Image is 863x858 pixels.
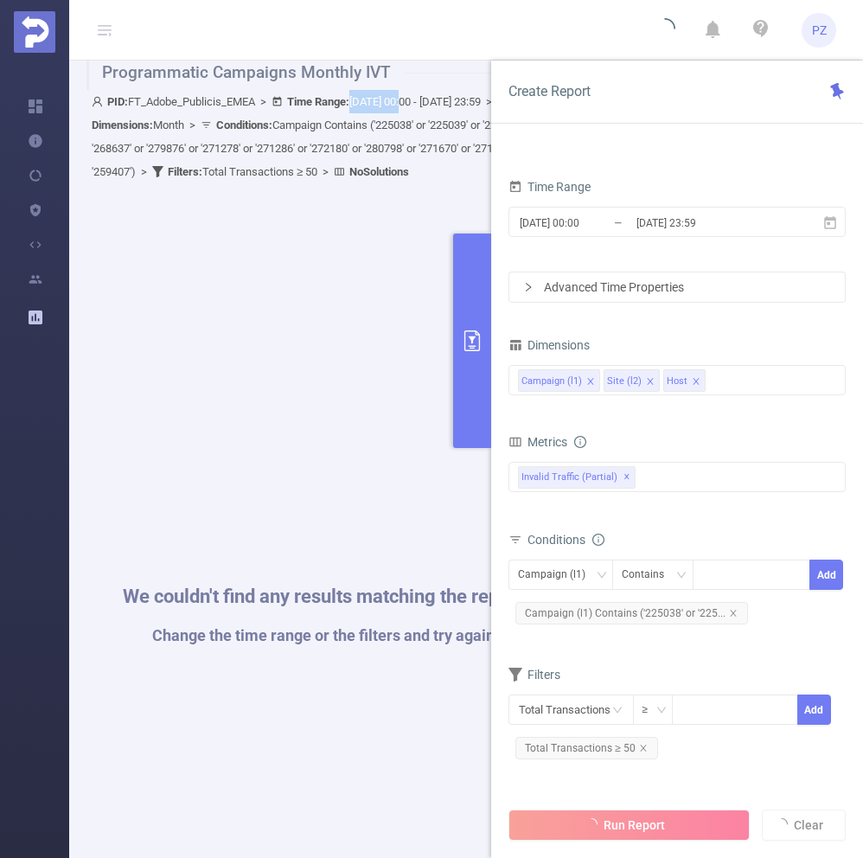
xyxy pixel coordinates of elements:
i: icon: right [523,282,534,292]
span: Total Transactions ≥ 50 [515,737,658,759]
span: > [481,95,497,108]
span: Time Range [508,180,591,194]
div: icon: rightAdvanced Time Properties [509,272,845,302]
i: icon: info-circle [574,436,586,448]
i: icon: close [646,377,655,387]
span: Conditions [527,533,604,547]
i: icon: close [639,744,648,752]
div: Site (l2) [607,370,642,393]
input: End date [635,211,775,234]
b: Conditions : [216,118,272,131]
div: Contains [622,560,676,589]
i: icon: close [729,609,738,618]
i: icon: down [597,570,607,582]
span: > [184,118,201,131]
button: Add [796,695,830,725]
button: Add [809,560,843,590]
span: Filters [508,668,560,682]
li: Site (l2) [604,369,660,392]
li: Host [663,369,706,392]
b: Time Range: [287,95,349,108]
img: Protected Media [14,11,55,53]
div: ≥ [642,695,660,724]
span: > [136,165,152,178]
span: Campaign Contains ('225038' or '225039' or '225040' or '251912' or '277786' or '280796' or '26026... [92,118,807,178]
div: Campaign (l1) [518,560,598,589]
i: icon: down [676,570,687,582]
h1: Change the time range or the filters and try again [123,628,523,643]
i: icon: close [692,377,700,387]
i: icon: close [586,377,595,387]
span: PZ [812,13,827,48]
span: FT_Adobe_Publicis_EMEA [DATE] 00:00 - [DATE] 23:59 +00:00 [92,95,807,178]
div: Campaign (l1) [521,370,582,393]
b: Filters : [168,165,202,178]
span: > [255,95,272,108]
h1: Programmatic Campaigns Monthly IVT [86,55,737,90]
h1: We couldn't find any results matching the report [123,587,523,606]
i: icon: loading [655,18,675,42]
div: Host [667,370,687,393]
span: Invalid Traffic (partial) [518,466,636,489]
li: Campaign (l1) [518,369,600,392]
input: Start date [518,211,658,234]
span: Campaign (l1) Contains ('225038' or '225... [515,602,748,624]
span: Total Transactions ≥ 50 [168,165,317,178]
i: icon: down [656,705,667,717]
span: > [317,165,334,178]
b: PID: [107,95,128,108]
b: No Solutions [349,165,409,178]
span: ✕ [623,467,630,488]
span: Create Report [508,83,591,99]
i: icon: info-circle [592,534,604,546]
span: Dimensions [508,338,590,352]
span: Metrics [508,435,567,449]
i: icon: user [92,96,107,107]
